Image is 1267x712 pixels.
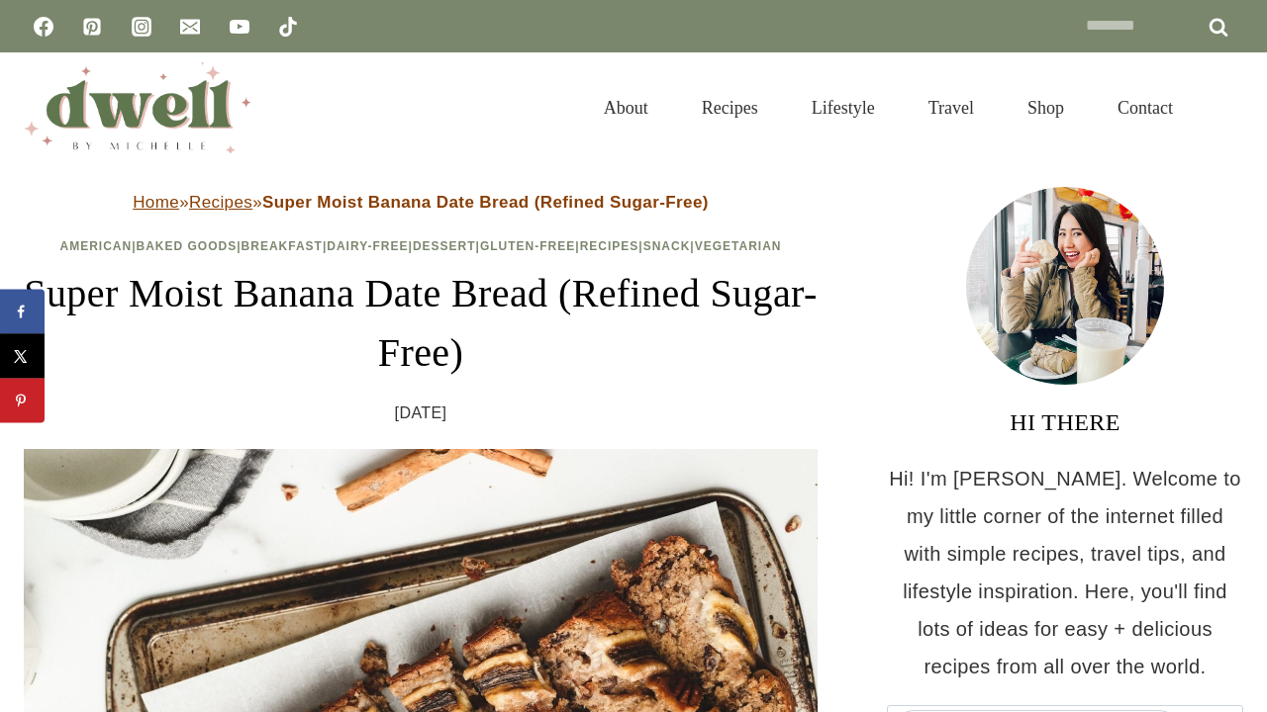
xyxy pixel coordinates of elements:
[133,193,709,212] span: » »
[24,7,63,46] a: Facebook
[327,239,408,253] a: Dairy-Free
[268,7,308,46] a: TikTok
[887,404,1243,440] h3: HI THERE
[577,73,675,142] a: About
[122,7,161,46] a: Instagram
[1001,73,1091,142] a: Shop
[1210,91,1243,125] button: View Search Form
[902,73,1001,142] a: Travel
[137,239,238,253] a: Baked Goods
[24,62,251,153] img: DWELL by michelle
[60,239,133,253] a: American
[170,7,210,46] a: Email
[643,239,691,253] a: Snack
[24,264,818,383] h1: Super Moist Banana Date Bread (Refined Sugar-Free)
[60,239,782,253] span: | | | | | | | |
[189,193,252,212] a: Recipes
[675,73,785,142] a: Recipes
[1091,73,1200,142] a: Contact
[695,239,782,253] a: Vegetarian
[242,239,323,253] a: Breakfast
[887,460,1243,685] p: Hi! I'm [PERSON_NAME]. Welcome to my little corner of the internet filled with simple recipes, tr...
[133,193,179,212] a: Home
[72,7,112,46] a: Pinterest
[262,193,709,212] strong: Super Moist Banana Date Bread (Refined Sugar-Free)
[220,7,259,46] a: YouTube
[785,73,902,142] a: Lifestyle
[580,239,639,253] a: Recipes
[577,73,1200,142] nav: Primary Navigation
[395,399,447,428] time: [DATE]
[480,239,575,253] a: Gluten-Free
[413,239,476,253] a: Dessert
